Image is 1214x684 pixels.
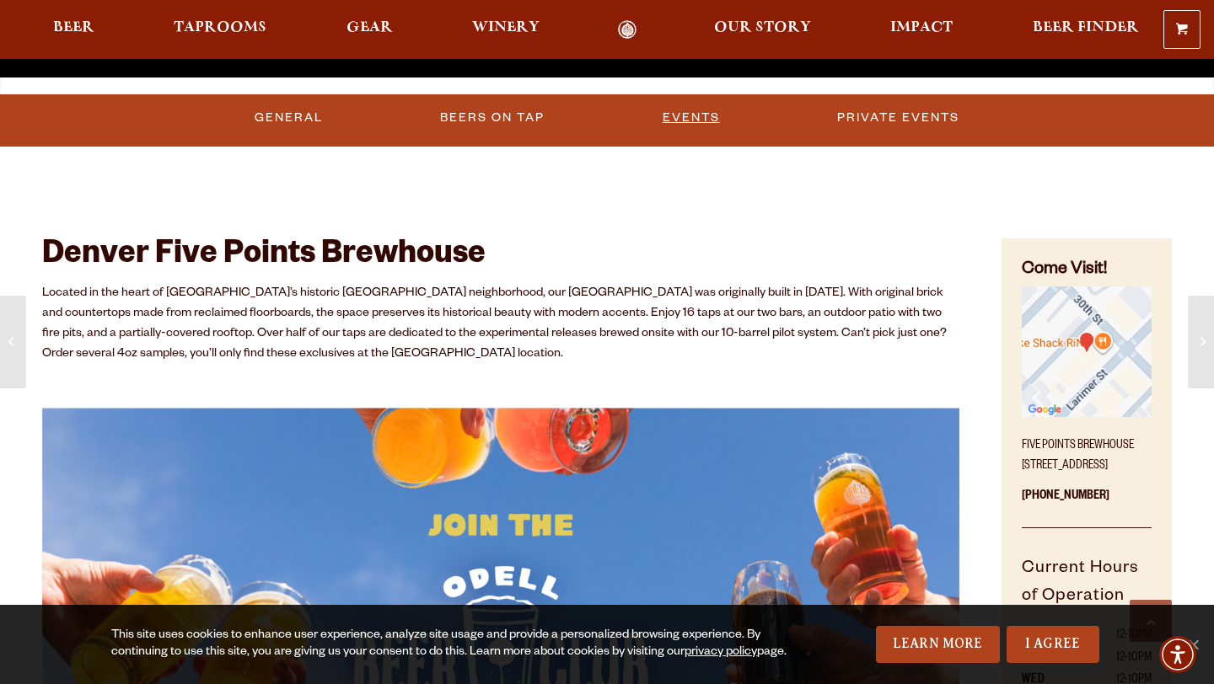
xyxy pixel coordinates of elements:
p: Located in the heart of [GEOGRAPHIC_DATA]’s historic [GEOGRAPHIC_DATA] neighborhood, our [GEOGRAP... [42,284,959,365]
img: Small thumbnail of location on map [1022,286,1152,416]
a: Gear [336,20,404,40]
span: Our Story [714,21,811,35]
div: This site uses cookies to enhance user experience, analyze site usage and provide a personalized ... [111,628,789,661]
p: Five Points Brewhouse [STREET_ADDRESS] [1022,426,1152,477]
a: Odell Home [596,20,659,40]
a: I Agree [1007,626,1099,663]
h5: Current Hours of Operation [1022,556,1152,626]
span: Impact [890,21,953,35]
p: [PHONE_NUMBER] [1022,477,1152,528]
span: Winery [472,21,540,35]
a: Impact [879,20,964,40]
a: Taprooms [163,20,277,40]
a: Learn More [876,626,1000,663]
a: Private Events [830,99,966,137]
div: Accessibility Menu [1159,636,1196,673]
span: Beer Finder [1033,21,1139,35]
a: privacy policy [685,646,757,660]
a: Events [656,99,727,137]
span: Taprooms [174,21,266,35]
a: Winery [461,20,551,40]
a: Beer Finder [1022,20,1150,40]
span: Gear [346,21,393,35]
a: Our Story [703,20,822,40]
h4: Come Visit! [1022,259,1152,283]
h2: Denver Five Points Brewhouse [42,238,959,275]
a: Beer [42,20,105,40]
a: Beers on Tap [433,99,551,137]
a: Scroll to top [1130,600,1172,642]
a: General [248,99,330,137]
span: Beer [53,21,94,35]
a: Find on Google Maps (opens in a new window) [1022,409,1152,422]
